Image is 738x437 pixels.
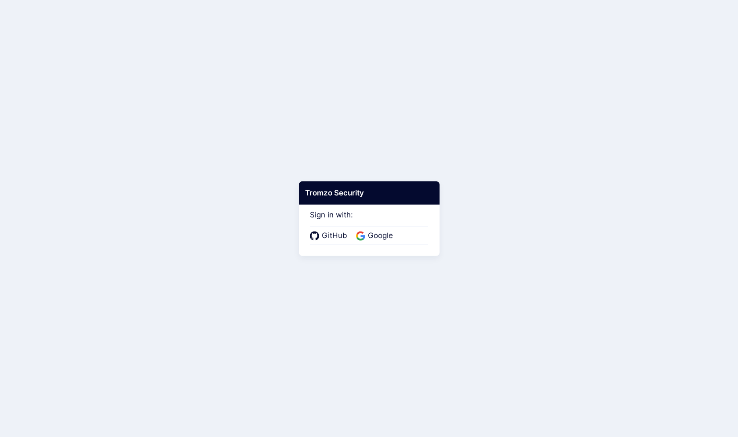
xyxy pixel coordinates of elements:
[319,230,350,242] span: GitHub
[299,181,440,205] div: Tromzo Security
[310,198,429,245] div: Sign in with:
[365,230,396,242] span: Google
[356,230,396,242] a: Google
[310,230,350,242] a: GitHub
